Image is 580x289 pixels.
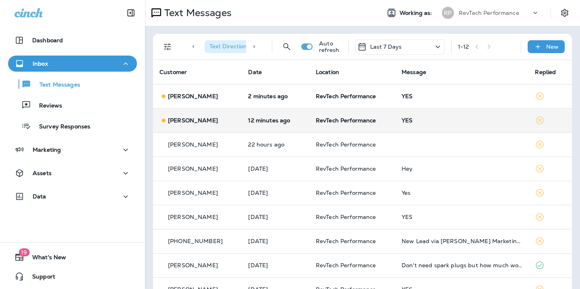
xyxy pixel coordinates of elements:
[8,142,137,158] button: Marketing
[33,170,52,176] p: Assets
[557,6,572,20] button: Settings
[8,188,137,204] button: Data
[168,141,218,148] p: [PERSON_NAME]
[248,117,302,124] p: Sep 3, 2025 11:19 AM
[31,102,62,110] p: Reviews
[168,165,218,172] p: [PERSON_NAME]
[161,7,232,19] p: Text Messages
[248,93,302,99] p: Sep 3, 2025 11:29 AM
[168,262,218,268] p: [PERSON_NAME]
[159,68,187,76] span: Customer
[402,93,522,99] div: YES
[33,60,48,67] p: Inbox
[248,141,302,148] p: Sep 2, 2025 01:21 PM
[402,68,426,76] span: Message
[442,7,454,19] div: RP
[316,213,376,221] span: RevTech Performance
[8,249,137,265] button: 19What's New
[279,39,295,55] button: Search Messages
[316,93,376,100] span: RevTech Performance
[316,117,376,124] span: RevTech Performance
[319,40,342,53] p: Auto refresh
[168,190,218,196] p: [PERSON_NAME]
[248,238,302,244] p: Aug 28, 2025 01:42 PM
[168,214,218,220] p: [PERSON_NAME]
[402,117,522,124] div: YES
[535,68,556,76] span: Replied
[24,273,55,283] span: Support
[316,165,376,172] span: RevTech Performance
[209,43,273,50] span: Text Direction : Incoming
[316,141,376,148] span: RevTech Performance
[33,147,61,153] p: Marketing
[8,32,137,48] button: Dashboard
[168,93,218,99] p: [PERSON_NAME]
[402,214,522,220] div: YES
[8,76,137,93] button: Text Messages
[248,68,262,76] span: Date
[316,262,376,269] span: RevTech Performance
[248,165,302,172] p: Sep 1, 2025 05:06 PM
[248,214,302,220] p: Sep 1, 2025 11:19 AM
[8,268,137,285] button: Support
[32,37,63,43] p: Dashboard
[459,10,519,16] p: RevTech Performance
[19,248,29,256] span: 19
[458,43,469,50] div: 1 - 12
[316,189,376,196] span: RevTech Performance
[402,238,522,244] div: New Lead via Merrick Marketing, Customer Name: Michael P., Contact info: 7039445598, Job Info: I ...
[168,117,218,124] p: [PERSON_NAME]
[8,56,137,72] button: Inbox
[205,40,287,53] div: Text Direction:Incoming
[8,165,137,181] button: Assets
[120,5,142,21] button: Collapse Sidebar
[402,165,522,172] div: Hey
[24,254,66,264] span: What's New
[248,190,302,196] p: Sep 1, 2025 03:24 PM
[8,118,137,134] button: Survey Responses
[546,43,559,50] p: New
[402,190,522,196] div: Yes
[159,39,176,55] button: Filters
[33,193,46,200] p: Data
[402,262,522,268] div: Don't need spark plugs but how much would a down pipe installation cost?
[31,123,90,131] p: Survey Responses
[248,262,302,268] p: Aug 28, 2025 11:47 AM
[8,97,137,114] button: Reviews
[31,81,80,89] p: Text Messages
[316,237,376,245] span: RevTech Performance
[400,10,434,17] span: Working as:
[370,43,402,50] p: Last 7 Days
[316,68,339,76] span: Location
[168,238,223,244] p: [PHONE_NUMBER]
